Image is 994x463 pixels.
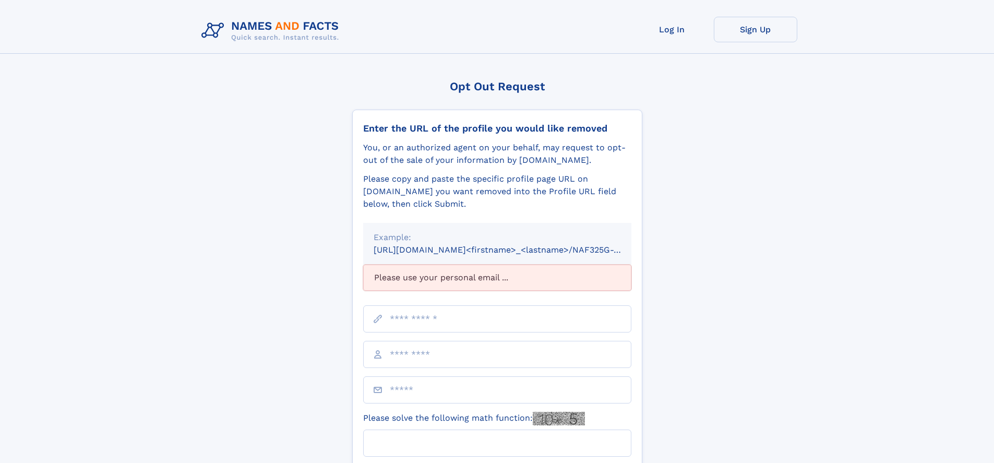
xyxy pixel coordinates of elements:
div: Please copy and paste the specific profile page URL on [DOMAIN_NAME] you want removed into the Pr... [363,173,631,210]
a: Sign Up [714,17,797,42]
div: Please use your personal email ... [363,265,631,291]
div: Enter the URL of the profile you would like removed [363,123,631,134]
img: Logo Names and Facts [197,17,348,45]
label: Please solve the following math function: [363,412,585,425]
div: You, or an authorized agent on your behalf, may request to opt-out of the sale of your informatio... [363,141,631,167]
small: [URL][DOMAIN_NAME]<firstname>_<lastname>/NAF325G-xxxxxxxx [374,245,651,255]
a: Log In [630,17,714,42]
div: Example: [374,231,621,244]
div: Opt Out Request [352,80,642,93]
